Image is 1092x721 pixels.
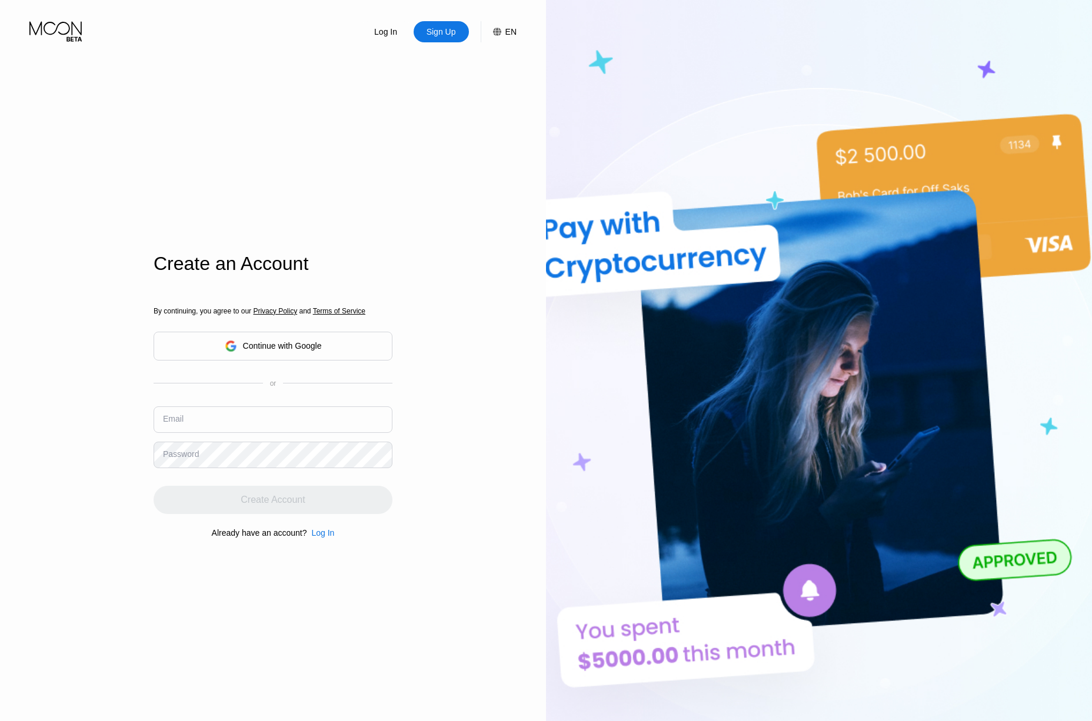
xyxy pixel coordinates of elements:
[212,528,307,538] div: Already have an account?
[154,307,392,315] div: By continuing, you agree to our
[307,528,334,538] div: Log In
[297,307,313,315] span: and
[311,528,334,538] div: Log In
[253,307,297,315] span: Privacy Policy
[163,414,184,423] div: Email
[425,26,457,38] div: Sign Up
[154,253,392,275] div: Create an Account
[313,307,365,315] span: Terms of Service
[373,26,398,38] div: Log In
[481,21,517,42] div: EN
[154,332,392,360] div: Continue with Google
[358,21,414,42] div: Log In
[270,379,277,388] div: or
[163,449,199,459] div: Password
[505,27,517,36] div: EN
[243,341,322,351] div: Continue with Google
[414,21,469,42] div: Sign Up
